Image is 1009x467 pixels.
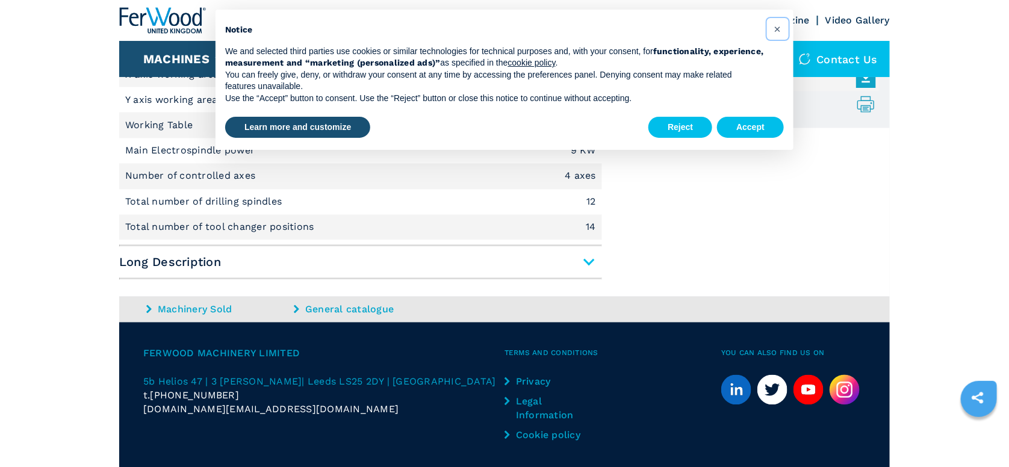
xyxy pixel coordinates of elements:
img: Contact us [799,53,811,65]
em: 4 axes [565,172,597,181]
a: General catalogue [294,303,438,317]
button: Accept [717,117,784,138]
span: 5b Helios 47 | 3 [PERSON_NAME] [143,376,302,388]
a: Video Gallery [825,14,890,26]
a: Zip Images [634,69,870,88]
p: Working Table [125,119,196,132]
span: [DOMAIN_NAME][EMAIL_ADDRESS][DOMAIN_NAME] [143,403,399,416]
p: We and selected third parties use cookies or similar technologies for technical purposes and, wit... [225,46,765,69]
a: sharethis [963,383,993,413]
a: 5b Helios 47 | 3 [PERSON_NAME]| Leeds LS25 2DY | [GEOGRAPHIC_DATA] [143,375,505,389]
iframe: Chat [958,413,1000,458]
span: | Leeds LS25 2DY | [GEOGRAPHIC_DATA] [302,376,496,388]
p: You can freely give, deny, or withdraw your consent at any time by accessing the preferences pane... [225,69,765,93]
button: Machines [143,52,210,66]
em: 12 [587,197,597,207]
a: Cookie policy [505,428,589,442]
a: Legal Information [505,395,589,422]
a: cookie policy [508,58,556,67]
h2: Notice [225,24,765,36]
p: Use the “Accept” button to consent. Use the “Reject” button or close this notice to continue with... [225,93,765,105]
button: Learn more and customize [225,117,370,138]
div: Contact us [787,41,890,77]
span: You can also find us on [721,347,866,360]
p: Y axis working area [125,93,221,107]
span: Terms and Conditions [505,347,721,360]
img: Ferwood [119,7,206,34]
span: [PHONE_NUMBER] [151,389,240,403]
div: t. [143,389,505,403]
strong: functionality, experience, measurement and “marketing (personalized ads)” [225,46,764,68]
span: Ferwood Machinery Limited [143,347,505,360]
button: Close this notice [768,19,787,39]
a: twitter [757,375,787,405]
a: Product sheet [634,94,870,114]
a: linkedin [721,375,751,405]
a: Machinery Sold [146,303,291,317]
em: 14 [586,223,597,232]
span: Long Description [119,252,602,273]
a: youtube [793,375,824,405]
button: Reject [648,117,712,138]
p: Total number of tool changer positions [125,221,317,234]
p: Number of controlled axes [125,170,259,183]
a: Privacy [505,375,589,389]
p: Total number of drilling spindles [125,196,285,209]
p: Main Electrospindle power [125,144,258,158]
span: × [774,22,781,36]
img: Instagram [830,375,860,405]
div: Short Description [119,62,602,241]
